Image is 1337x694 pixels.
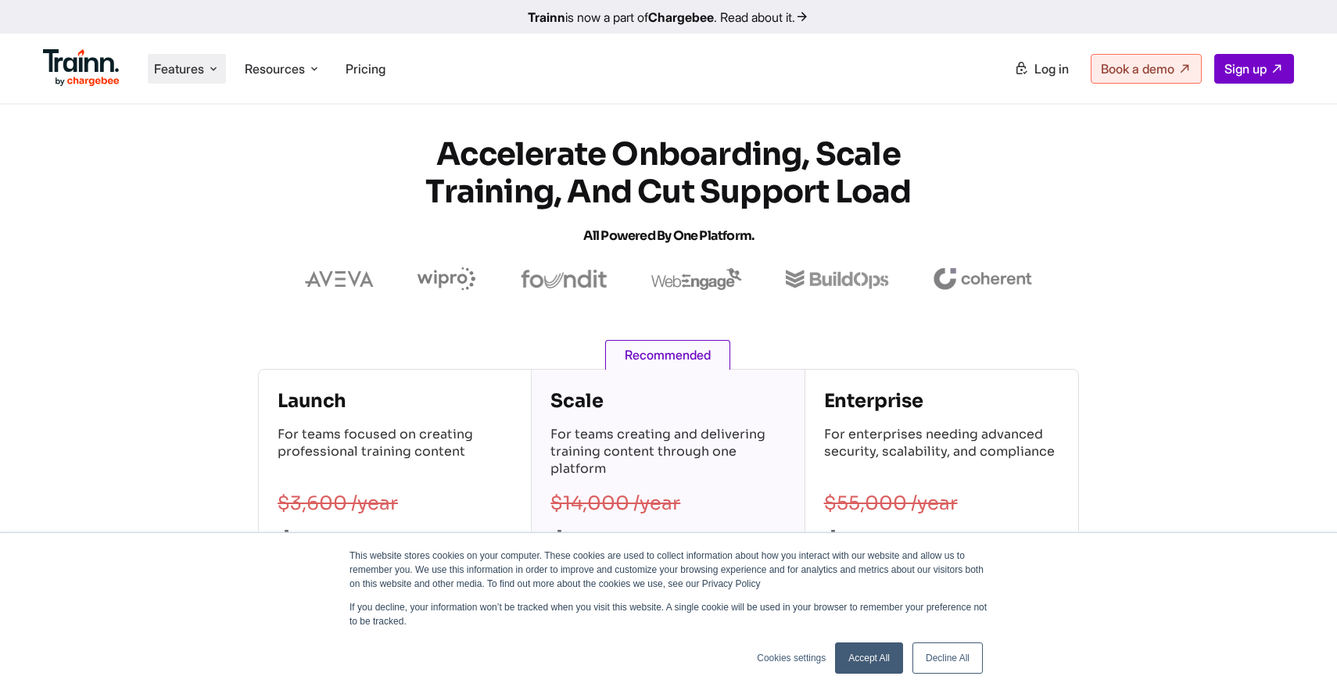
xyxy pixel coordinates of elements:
h2: $39,900 [824,526,1059,561]
s: $3,600 /year [278,492,398,515]
b: Trainn [528,9,565,25]
a: Accept All [835,642,903,674]
a: Sign up [1214,54,1294,84]
img: buildops logo [786,270,888,289]
p: This website stores cookies on your computer. These cookies are used to collect information about... [349,549,988,591]
a: Book a demo [1091,54,1202,84]
a: Pricing [346,61,385,77]
h1: Accelerate Onboarding, Scale Training, and Cut Support Load [387,136,950,255]
img: foundit logo [520,270,608,288]
h2: $2,400 [278,526,512,561]
span: Recommended [605,340,730,370]
img: aveva logo [305,271,374,287]
span: All Powered by One Platform. [583,227,755,244]
h4: Scale [550,388,785,413]
span: Book a demo [1101,61,1174,77]
span: Sign up [1224,61,1267,77]
h4: Launch [278,388,512,413]
img: coherent logo [933,268,1032,290]
p: If you decline, your information won’t be tracked when you visit this website. A single cookie wi... [349,600,988,628]
span: Log in [1034,61,1069,77]
b: Chargebee [648,9,714,25]
p: For enterprises needing advanced security, scalability, and compliance [824,426,1059,481]
h4: Enterprise [824,388,1059,413]
p: For teams creating and delivering training content through one platform [550,426,785,481]
s: $55,000 /year [824,492,958,515]
a: Decline All [912,642,983,674]
span: Features [154,60,204,77]
p: For teams focused on creating professional training content [278,426,512,481]
s: $14,000 /year [550,492,680,515]
a: Cookies settings [757,651,826,665]
img: webengage logo [651,268,742,290]
a: Log in [1005,55,1078,83]
h2: $10,000 [550,526,785,561]
img: wipro logo [418,267,476,291]
span: Resources [245,60,305,77]
img: Trainn Logo [43,49,120,87]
